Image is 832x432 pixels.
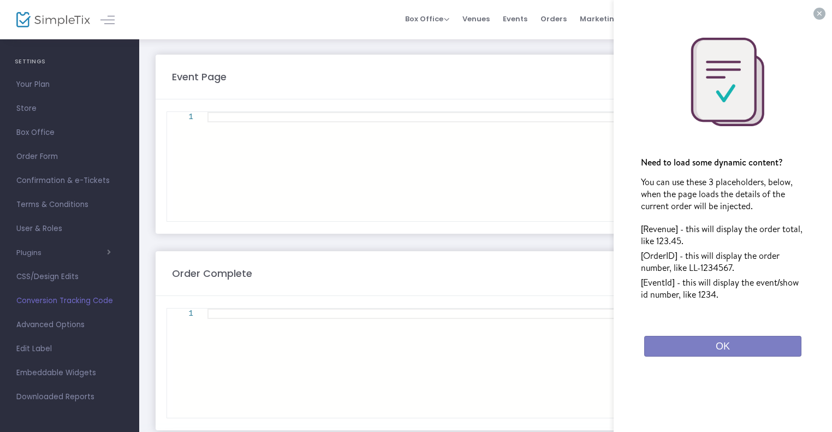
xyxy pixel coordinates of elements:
textarea: Editor content;Press Alt+F1 for Accessibility Options. [207,309,208,309]
span: Store [16,102,123,116]
button: × [813,8,825,20]
p: [EventId] - this will display the event/show id number, like 1234. [641,276,805,300]
span: Embeddable Widgets [16,366,123,380]
h4: SETTINGS [15,51,124,73]
div: 1 [173,309,193,319]
span: Box Office [16,126,123,140]
span: CSS/Design Edits [16,270,123,284]
span: Conversion Tracking Code [16,294,123,308]
span: Downloaded Reports [16,390,123,404]
span: Terms & Conditions [16,198,123,212]
span: Your Plan [16,78,123,92]
m-panel-title: Event Page [172,69,227,84]
span: Advanced Options [16,318,123,332]
span: Order Form [16,150,123,164]
span: Marketing [580,14,626,24]
button: OK [644,336,801,357]
p: [OrderID] - this will display the order number, like LL-1234567. [641,250,805,274]
button: Plugins [16,248,111,257]
p: Need to load some dynamic content? [641,156,805,169]
span: Box Office [405,14,449,24]
p: [Revenue] - this will display the order total, like 123.45. [641,223,805,247]
img: Checklist Icon [674,33,772,131]
span: Confirmation & e-Tickets [16,174,123,188]
span: Edit Label [16,342,123,356]
span: Orders [540,5,567,33]
span: Venues [462,5,490,33]
span: Events [503,5,527,33]
span: User & Roles [16,222,123,236]
p: You can use these 3 placeholders, below, when the page loads the details of the current order wil... [641,176,805,212]
div: 1 [173,112,193,122]
m-panel-title: Order Complete [172,266,252,281]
